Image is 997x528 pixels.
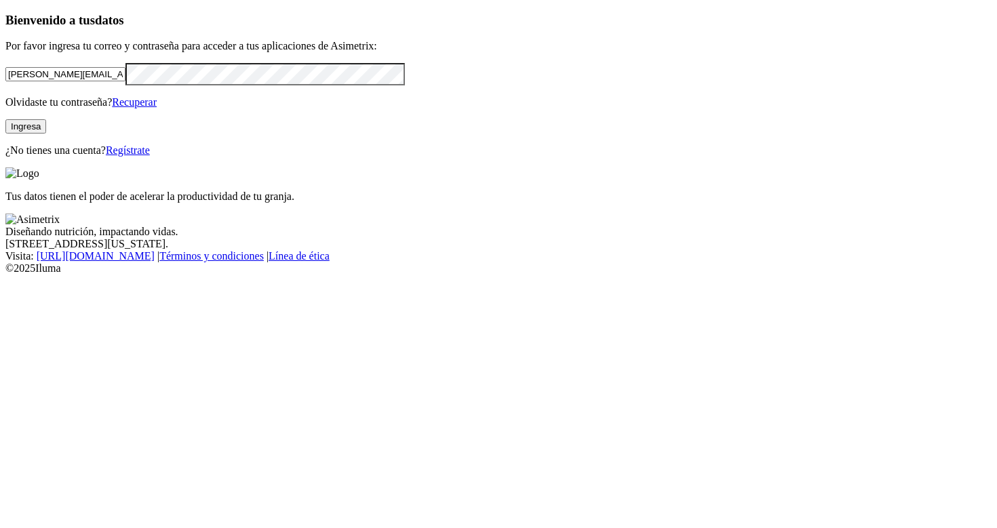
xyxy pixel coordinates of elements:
[5,238,992,250] div: [STREET_ADDRESS][US_STATE].
[5,144,992,157] p: ¿No tienes una cuenta?
[269,250,330,262] a: Línea de ética
[5,250,992,262] div: Visita : | |
[106,144,150,156] a: Regístrate
[5,67,125,81] input: Tu correo
[5,96,992,108] p: Olvidaste tu contraseña?
[5,119,46,134] button: Ingresa
[37,250,155,262] a: [URL][DOMAIN_NAME]
[5,214,60,226] img: Asimetrix
[5,40,992,52] p: Por favor ingresa tu correo y contraseña para acceder a tus aplicaciones de Asimetrix:
[5,167,39,180] img: Logo
[112,96,157,108] a: Recuperar
[5,226,992,238] div: Diseñando nutrición, impactando vidas.
[5,262,992,275] div: © 2025 Iluma
[95,13,124,27] span: datos
[159,250,264,262] a: Términos y condiciones
[5,190,992,203] p: Tus datos tienen el poder de acelerar la productividad de tu granja.
[5,13,992,28] h3: Bienvenido a tus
